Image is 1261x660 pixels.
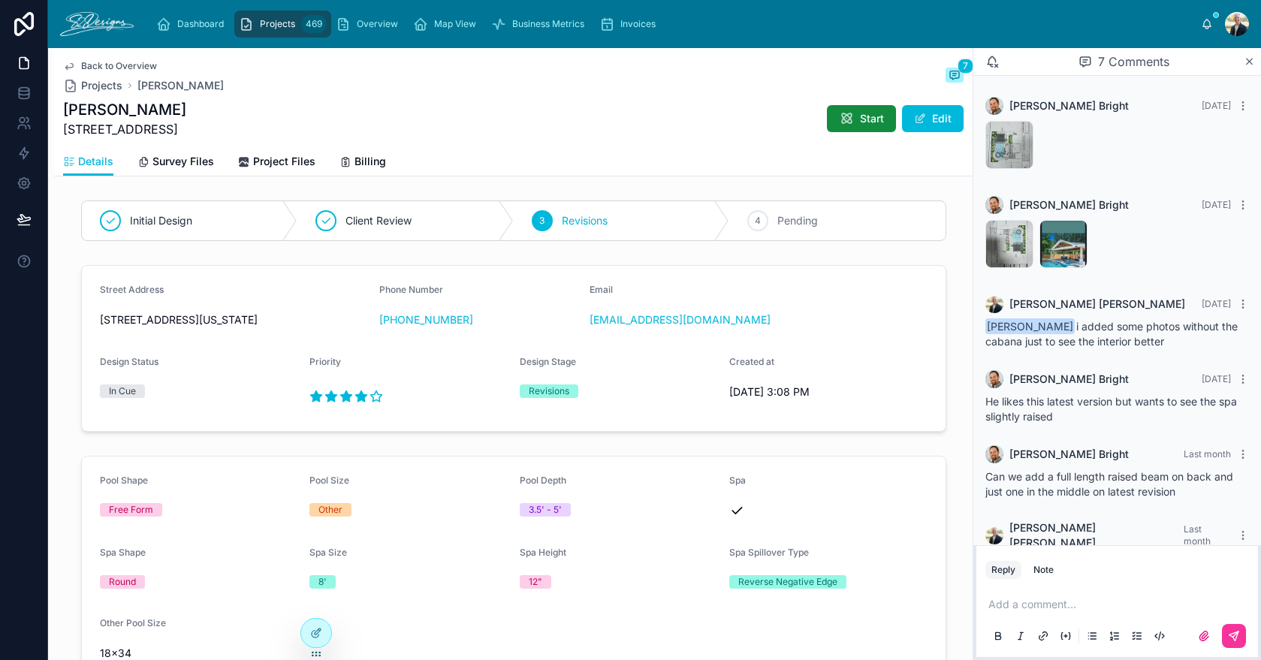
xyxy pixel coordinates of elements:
[238,148,315,178] a: Project Files
[1009,520,1184,550] span: [PERSON_NAME] [PERSON_NAME]
[357,18,398,30] span: Overview
[827,105,896,132] button: Start
[1033,564,1054,576] div: Note
[729,547,809,558] span: Spa Spillover Type
[152,154,214,169] span: Survey Files
[253,154,315,169] span: Project Files
[729,475,746,486] span: Spa
[1202,100,1231,111] span: [DATE]
[309,356,341,367] span: Priority
[985,395,1237,423] span: He likes this latest version but wants to see the spa slightly raised
[1202,199,1231,210] span: [DATE]
[109,384,136,398] div: In Cue
[1202,298,1231,309] span: [DATE]
[985,318,1075,334] span: [PERSON_NAME]
[152,11,234,38] a: Dashboard
[301,15,327,33] div: 469
[595,11,666,38] a: Invoices
[100,312,368,327] span: [STREET_ADDRESS][US_STATE]
[260,18,295,30] span: Projects
[902,105,964,132] button: Edit
[590,284,613,295] span: Email
[1009,447,1129,462] span: [PERSON_NAME] Bright
[63,78,122,93] a: Projects
[100,475,148,486] span: Pool Shape
[755,215,761,227] span: 4
[318,575,327,589] div: 8'
[590,312,771,327] a: [EMAIL_ADDRESS][DOMAIN_NAME]
[318,503,342,517] div: Other
[409,11,487,38] a: Map View
[520,356,576,367] span: Design Stage
[379,312,473,327] a: [PHONE_NUMBER]
[487,11,595,38] a: Business Metrics
[354,154,386,169] span: Billing
[1184,523,1211,547] span: Last month
[985,320,1238,348] span: i added some photos without the cabana just to see the interior better
[1009,197,1129,212] span: [PERSON_NAME] Bright
[339,148,386,178] a: Billing
[100,547,146,558] span: Spa Shape
[100,284,164,295] span: Street Address
[345,213,412,228] span: Client Review
[63,148,113,176] a: Details
[860,111,884,126] span: Start
[63,60,157,72] a: Back to Overview
[539,215,545,227] span: 3
[1009,297,1185,312] span: [PERSON_NAME] [PERSON_NAME]
[177,18,224,30] span: Dashboard
[529,575,542,589] div: 12"
[729,384,928,399] span: [DATE] 3:08 PM
[100,617,166,628] span: Other Pool Size
[1098,53,1169,71] span: 7 Comments
[130,213,192,228] span: Initial Design
[529,503,562,517] div: 3.5' - 5'
[81,60,157,72] span: Back to Overview
[309,547,347,558] span: Spa Size
[520,475,566,486] span: Pool Depth
[1027,561,1060,579] button: Note
[1009,98,1129,113] span: [PERSON_NAME] Bright
[137,148,214,178] a: Survey Files
[109,503,153,517] div: Free Form
[958,59,973,74] span: 7
[520,547,566,558] span: Spa Height
[985,561,1021,579] button: Reply
[562,213,608,228] span: Revisions
[1184,448,1231,460] span: Last month
[379,284,443,295] span: Phone Number
[109,575,136,589] div: Round
[529,384,569,398] div: Revisions
[1009,372,1129,387] span: [PERSON_NAME] Bright
[63,99,186,120] h1: [PERSON_NAME]
[620,18,656,30] span: Invoices
[234,11,331,38] a: Projects469
[434,18,476,30] span: Map View
[331,11,409,38] a: Overview
[81,78,122,93] span: Projects
[63,120,186,138] span: [STREET_ADDRESS]
[60,12,134,36] img: App logo
[738,575,837,589] div: Reverse Negative Edge
[100,356,158,367] span: Design Status
[1202,373,1231,384] span: [DATE]
[309,475,349,486] span: Pool Size
[512,18,584,30] span: Business Metrics
[729,356,774,367] span: Created at
[946,68,964,86] button: 7
[146,8,1201,41] div: scrollable content
[78,154,113,169] span: Details
[985,470,1233,498] span: Can we add a full length raised beam on back and just one in the middle on latest revision
[137,78,224,93] a: [PERSON_NAME]
[777,213,818,228] span: Pending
